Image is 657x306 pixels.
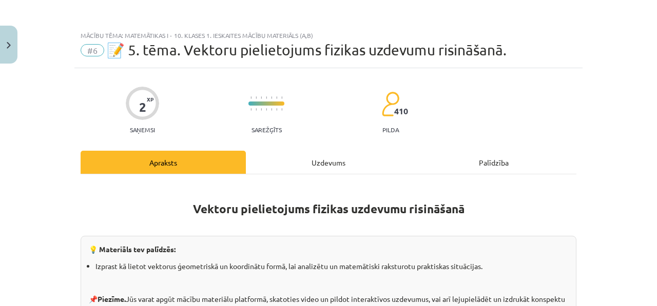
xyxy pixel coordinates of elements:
[139,100,146,114] div: 2
[256,108,257,111] img: icon-short-line-57e1e144782c952c97e751825c79c345078a6d821885a25fce030b3d8c18986b.svg
[81,32,576,39] div: Mācību tēma: Matemātikas i - 10. klases 1. ieskaites mācību materiāls (a,b)
[98,294,126,303] strong: Piezīme.
[271,96,272,99] img: icon-short-line-57e1e144782c952c97e751825c79c345078a6d821885a25fce030b3d8c18986b.svg
[256,96,257,99] img: icon-short-line-57e1e144782c952c97e751825c79c345078a6d821885a25fce030b3d8c18986b.svg
[126,126,159,133] p: Saņemsi
[147,96,153,102] span: XP
[266,96,267,99] img: icon-short-line-57e1e144782c952c97e751825c79c345078a6d821885a25fce030b3d8c18986b.svg
[81,151,246,174] div: Apraksts
[276,108,277,111] img: icon-short-line-57e1e144782c952c97e751825c79c345078a6d821885a25fce030b3d8c18986b.svg
[89,244,176,254] strong: 💡 Materiāls tev palīdzēs:
[250,96,252,99] img: icon-short-line-57e1e144782c952c97e751825c79c345078a6d821885a25fce030b3d8c18986b.svg
[246,151,411,174] div: Uzdevums
[261,96,262,99] img: icon-short-line-57e1e144782c952c97e751825c79c345078a6d821885a25fce030b3d8c18986b.svg
[250,108,252,111] img: icon-short-line-57e1e144782c952c97e751825c79c345078a6d821885a25fce030b3d8c18986b.svg
[95,261,568,272] li: Izprast kā lietot vektorus ģeometriskā un koordinātu formā, lai analizētu un matemātiski raksturo...
[252,126,282,133] p: Sarežģīts
[394,107,408,116] span: 410
[276,96,277,99] img: icon-short-line-57e1e144782c952c97e751825c79c345078a6d821885a25fce030b3d8c18986b.svg
[271,108,272,111] img: icon-short-line-57e1e144782c952c97e751825c79c345078a6d821885a25fce030b3d8c18986b.svg
[266,108,267,111] img: icon-short-line-57e1e144782c952c97e751825c79c345078a6d821885a25fce030b3d8c18986b.svg
[281,108,282,111] img: icon-short-line-57e1e144782c952c97e751825c79c345078a6d821885a25fce030b3d8c18986b.svg
[81,44,104,56] span: #6
[381,91,399,117] img: students-c634bb4e5e11cddfef0936a35e636f08e4e9abd3cc4e673bd6f9a4125e45ecb1.svg
[281,96,282,99] img: icon-short-line-57e1e144782c952c97e751825c79c345078a6d821885a25fce030b3d8c18986b.svg
[7,42,11,49] img: icon-close-lesson-0947bae3869378f0d4975bcd49f059093ad1ed9edebbc8119c70593378902aed.svg
[261,108,262,111] img: icon-short-line-57e1e144782c952c97e751825c79c345078a6d821885a25fce030b3d8c18986b.svg
[193,201,465,216] strong: Vektoru pielietojums fizikas uzdevumu risināšanā
[411,151,576,174] div: Palīdzība
[107,42,507,58] span: 📝 5. tēma. Vektoru pielietojums fizikas uzdevumu risināšanā.
[382,126,399,133] p: pilda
